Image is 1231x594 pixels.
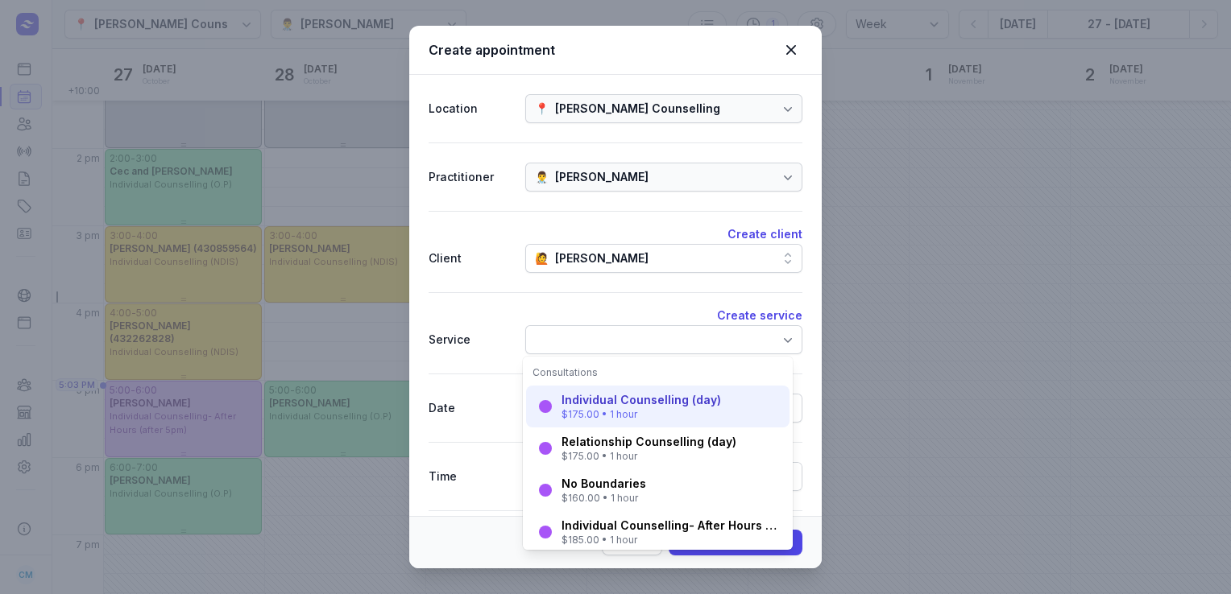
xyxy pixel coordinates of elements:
div: $175.00 • 1 hour [562,450,736,463]
div: Relationship Counselling (day) [562,434,736,450]
div: Time [429,467,512,486]
div: No Boundaries [562,476,646,492]
div: Practitioner [429,167,512,187]
div: Individual Counselling (day) [562,392,721,408]
button: Create service [717,306,802,325]
div: 👨‍⚕️ [535,167,549,187]
div: Individual Counselling- After Hours (after 5pm) [562,518,780,534]
div: 🙋️ [535,249,549,268]
div: Service [429,330,512,349]
div: Client [429,249,512,268]
button: Create client [727,225,802,244]
div: Date [429,398,512,418]
div: $160.00 • 1 hour [562,492,646,505]
div: $185.00 • 1 hour [562,534,780,547]
div: Create appointment [429,40,780,60]
div: Consultations [533,366,783,379]
div: [PERSON_NAME] Counselling [555,99,720,118]
div: 📍 [535,99,549,118]
div: Location [429,99,512,118]
div: $175.00 • 1 hour [562,408,721,421]
div: [PERSON_NAME] [555,167,649,187]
